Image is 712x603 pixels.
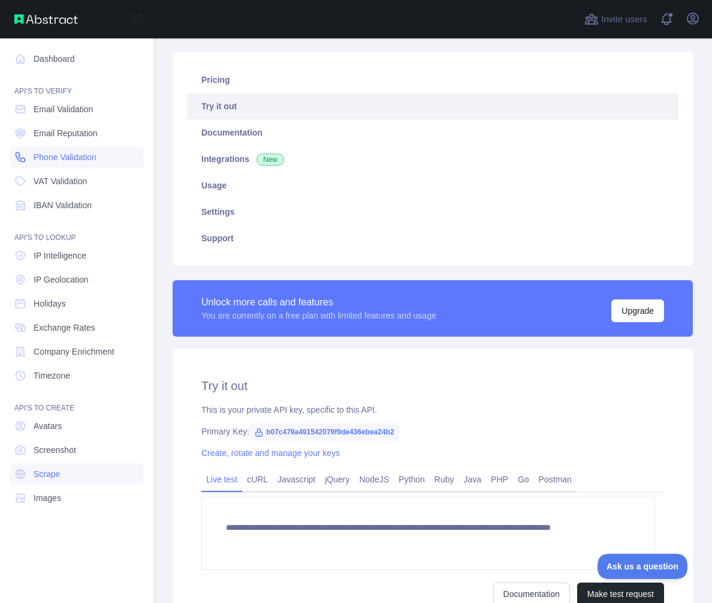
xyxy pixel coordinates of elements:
[242,470,273,489] a: cURL
[34,322,95,334] span: Exchange Rates
[10,269,144,290] a: IP Geolocation
[513,470,534,489] a: Go
[34,175,87,187] span: VAT Validation
[201,377,664,394] h2: Try it out
[201,448,340,458] a: Create, rotate and manage your keys
[486,470,513,489] a: PHP
[10,98,144,120] a: Email Validation
[10,170,144,192] a: VAT Validation
[10,245,144,266] a: IP Intelligence
[201,470,242,489] a: Live test
[10,317,144,338] a: Exchange Rates
[187,93,678,119] a: Try it out
[601,13,647,26] span: Invite users
[394,470,430,489] a: Python
[201,310,436,322] div: You are currently on a free plan with limited features and usage
[10,146,144,168] a: Phone Validation
[187,119,678,146] a: Documentation
[201,404,664,416] div: This is your private API key, specific to this API.
[187,146,678,172] a: Integrations New
[10,122,144,144] a: Email Reputation
[257,154,284,166] span: New
[34,103,93,115] span: Email Validation
[10,341,144,362] a: Company Enrichment
[273,470,320,489] a: Javascript
[34,420,62,432] span: Avatars
[34,346,114,358] span: Company Enrichment
[34,444,76,456] span: Screenshot
[10,293,144,314] a: Holidays
[354,470,394,489] a: NodeJS
[10,389,144,413] div: API'S TO CREATE
[430,470,459,489] a: Ruby
[34,199,92,211] span: IBAN Validation
[187,199,678,225] a: Settings
[34,370,70,382] span: Timezone
[34,492,61,504] span: Images
[10,365,144,386] a: Timezone
[534,470,577,489] a: Postman
[598,554,688,579] iframe: Toggle Customer Support
[10,72,144,96] div: API'S TO VERIFY
[34,468,60,480] span: Scrape
[10,48,144,70] a: Dashboard
[34,298,66,310] span: Holidays
[611,299,664,322] button: Upgrade
[201,425,664,437] div: Primary Key:
[10,415,144,437] a: Avatars
[10,218,144,242] div: API'S TO LOOKUP
[187,67,678,93] a: Pricing
[34,274,89,286] span: IP Geolocation
[34,250,86,262] span: IP Intelligence
[249,423,399,441] span: b07c479a491542079f9de436ebea24b2
[34,151,96,163] span: Phone Validation
[201,295,436,310] div: Unlock more calls and features
[459,470,487,489] a: Java
[10,463,144,485] a: Scrape
[187,225,678,251] a: Support
[10,487,144,509] a: Images
[10,439,144,461] a: Screenshot
[187,172,678,199] a: Usage
[582,10,650,29] button: Invite users
[320,470,354,489] a: jQuery
[10,194,144,216] a: IBAN Validation
[34,127,98,139] span: Email Reputation
[14,14,78,24] img: Abstract API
